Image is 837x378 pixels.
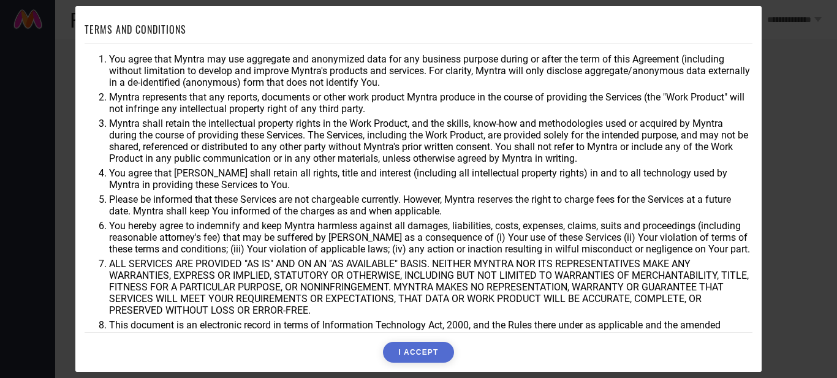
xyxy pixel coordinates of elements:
[85,22,186,37] h1: TERMS AND CONDITIONS
[383,342,453,363] button: I ACCEPT
[109,220,752,255] li: You hereby agree to indemnify and keep Myntra harmless against all damages, liabilities, costs, e...
[109,91,752,115] li: Myntra represents that any reports, documents or other work product Myntra produce in the course ...
[109,319,752,354] li: This document is an electronic record in terms of Information Technology Act, 2000, and the Rules...
[109,53,752,88] li: You agree that Myntra may use aggregate and anonymized data for any business purpose during or af...
[109,258,752,316] li: ALL SERVICES ARE PROVIDED "AS IS" AND ON AN "AS AVAILABLE" BASIS. NEITHER MYNTRA NOR ITS REPRESEN...
[109,118,752,164] li: Myntra shall retain the intellectual property rights in the Work Product, and the skills, know-ho...
[109,194,752,217] li: Please be informed that these Services are not chargeable currently. However, Myntra reserves the...
[109,167,752,191] li: You agree that [PERSON_NAME] shall retain all rights, title and interest (including all intellect...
